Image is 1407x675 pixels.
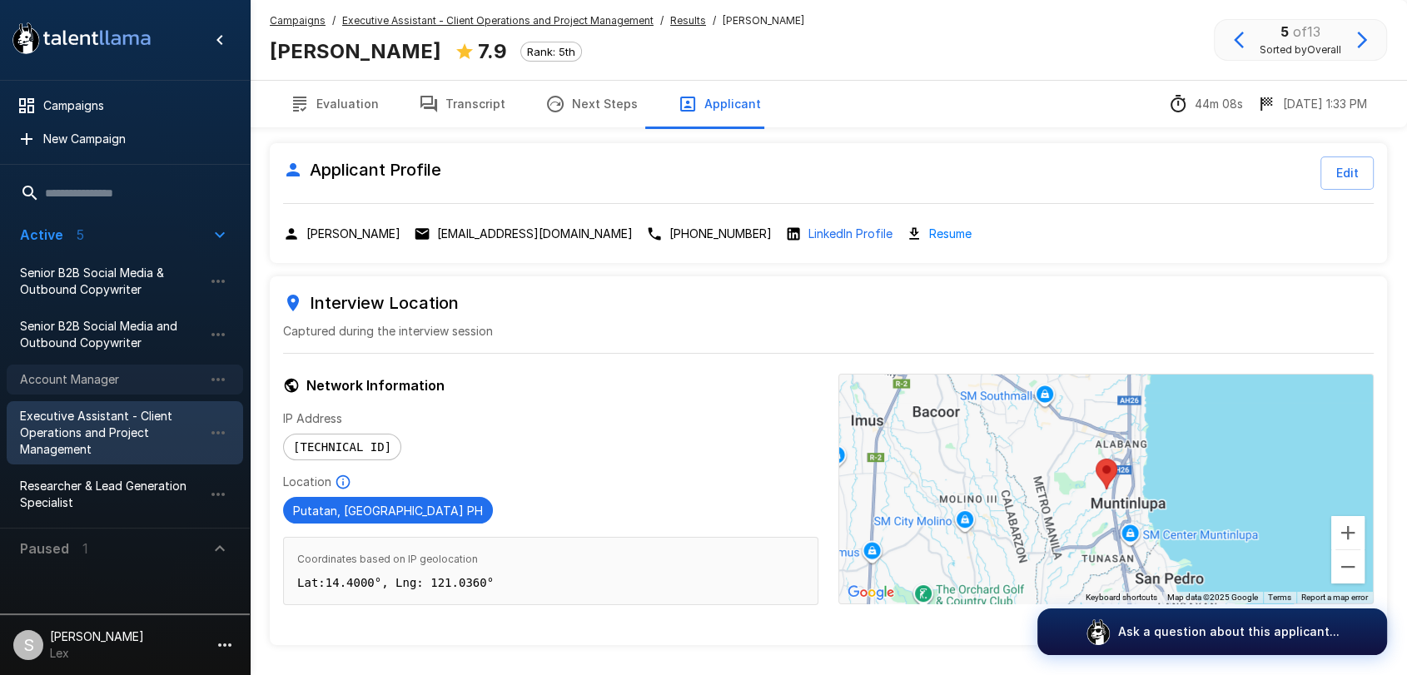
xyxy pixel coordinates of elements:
p: Location [283,474,331,490]
button: Zoom in [1331,516,1365,549]
button: Transcript [399,81,525,127]
span: / [332,12,336,29]
div: Click to copy [646,226,772,242]
p: [DATE] 1:33 PM [1283,96,1367,112]
span: Coordinates based on IP geolocation [297,551,804,568]
svg: Based on IP Address and not guaranteed to be accurate [335,474,351,490]
span: Putatan, [GEOGRAPHIC_DATA] PH [283,504,493,518]
div: The date and time when the interview was completed [1256,94,1367,114]
h6: Network Information [283,374,818,397]
span: Map data ©2025 Google [1167,593,1258,602]
div: Click to copy [414,226,633,242]
u: Results [670,14,706,27]
span: [PERSON_NAME] [723,12,804,29]
img: logo_glasses@2x.png [1085,618,1111,645]
span: [TECHNICAL_ID] [284,440,400,454]
div: Download resume [906,224,972,243]
span: / [660,12,664,29]
a: Report a map error [1301,593,1368,602]
b: [PERSON_NAME] [270,39,441,63]
span: Sorted by Overall [1260,42,1341,58]
u: Campaigns [270,14,326,27]
b: 7.9 [478,39,507,63]
p: [EMAIL_ADDRESS][DOMAIN_NAME] [437,226,633,242]
span: / [713,12,716,29]
button: Zoom out [1331,550,1365,583]
button: Next Steps [525,81,658,127]
div: Open LinkedIn profile [785,226,892,242]
p: [PERSON_NAME] [306,226,400,242]
button: Edit [1320,156,1374,190]
button: Evaluation [270,81,399,127]
img: Google [843,582,898,603]
span: Rank: 5th [521,45,581,58]
p: [PHONE_NUMBER] [669,226,772,242]
p: Lat: 14.4000 °, Lng: 121.0360 ° [297,574,804,591]
h6: Interview Location [283,290,1374,316]
p: Ask a question about this applicant... [1118,623,1340,640]
h6: Applicant Profile [283,156,441,183]
button: Applicant [658,81,781,127]
a: Resume [929,224,972,243]
button: Ask a question about this applicant... [1037,608,1387,655]
u: Executive Assistant - Client Operations and Project Management [342,14,654,27]
a: LinkedIn Profile [808,226,892,242]
a: Terms (opens in new tab) [1268,593,1291,602]
p: IP Address [283,410,818,427]
b: 5 [1280,23,1289,40]
button: Keyboard shortcuts [1086,592,1157,603]
span: of 13 [1293,23,1320,40]
div: Click to copy [283,226,400,242]
p: 44m 08s [1195,96,1243,112]
div: The time between starting and completing the interview [1168,94,1243,114]
a: Open this area in Google Maps (opens a new window) [843,582,898,603]
p: Captured during the interview session [283,323,1374,340]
